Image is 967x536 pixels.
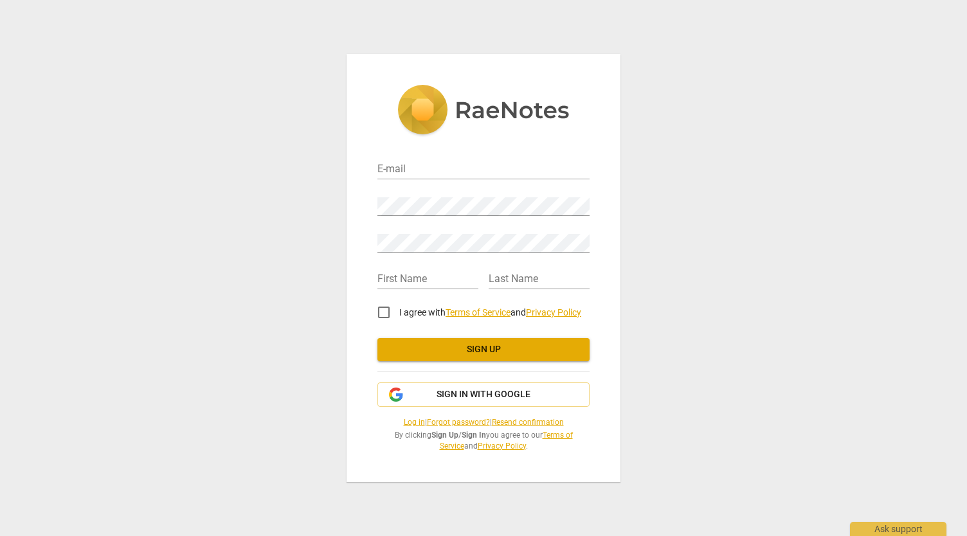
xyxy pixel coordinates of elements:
span: | | [377,417,590,428]
img: 5ac2273c67554f335776073100b6d88f.svg [397,85,570,138]
div: Ask support [850,522,946,536]
a: Privacy Policy [526,307,581,317]
a: Resend confirmation [492,418,564,427]
a: Forgot password? [427,418,490,427]
button: Sign up [377,338,590,361]
b: Sign Up [431,431,458,440]
b: Sign In [462,431,486,440]
a: Log in [404,418,425,427]
button: Sign in with Google [377,382,590,407]
span: Sign in with Google [437,388,530,401]
a: Terms of Service [440,431,573,451]
span: I agree with and [399,307,581,317]
a: Terms of Service [446,307,511,317]
span: Sign up [388,343,579,356]
a: Privacy Policy [478,442,526,451]
span: By clicking / you agree to our and . [377,430,590,451]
